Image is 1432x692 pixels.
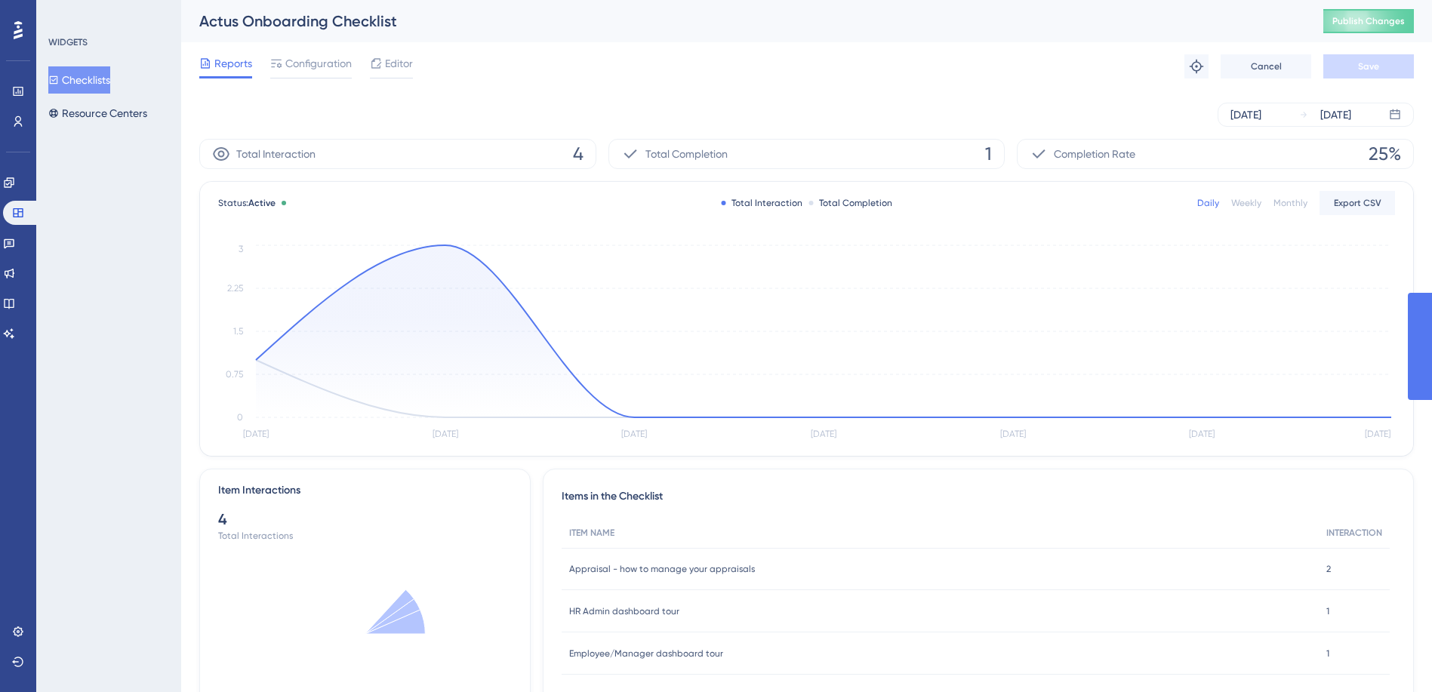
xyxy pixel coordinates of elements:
[721,197,802,209] div: Total Interaction
[48,36,88,48] div: WIDGETS
[1365,429,1390,439] tspan: [DATE]
[218,481,300,500] div: Item Interactions
[1369,142,1401,166] span: 25%
[1323,9,1414,33] button: Publish Changes
[1054,145,1135,163] span: Completion Rate
[285,54,352,72] span: Configuration
[1326,563,1331,575] span: 2
[218,509,512,530] div: 4
[433,429,458,439] tspan: [DATE]
[562,487,663,506] span: Items in the Checklist
[214,54,252,72] span: Reports
[243,429,269,439] tspan: [DATE]
[569,647,723,660] span: Employee/Manager dashboard tour
[1320,106,1351,124] div: [DATE]
[236,145,316,163] span: Total Interaction
[645,145,728,163] span: Total Completion
[1332,15,1405,27] span: Publish Changes
[199,11,1286,32] div: Actus Onboarding Checklist
[1197,197,1219,209] div: Daily
[808,197,892,209] div: Total Completion
[1334,197,1381,209] span: Export CSV
[1231,197,1261,209] div: Weekly
[1323,54,1414,78] button: Save
[1326,647,1329,660] span: 1
[1230,106,1261,124] div: [DATE]
[218,197,276,209] span: Status:
[239,244,243,254] tspan: 3
[985,142,992,166] span: 1
[48,100,147,127] button: Resource Centers
[573,142,584,166] span: 4
[1000,429,1026,439] tspan: [DATE]
[248,198,276,208] span: Active
[1326,527,1382,539] span: INTERACTION
[1273,197,1307,209] div: Monthly
[621,429,647,439] tspan: [DATE]
[569,605,679,617] span: HR Admin dashboard tour
[1251,60,1282,72] span: Cancel
[1369,632,1414,678] iframe: UserGuiding AI Assistant Launcher
[227,283,243,294] tspan: 2.25
[1358,60,1379,72] span: Save
[233,326,243,337] tspan: 1.5
[48,66,110,94] button: Checklists
[385,54,413,72] span: Editor
[569,527,614,539] span: ITEM NAME
[1221,54,1311,78] button: Cancel
[226,369,243,380] tspan: 0.75
[1320,191,1395,215] button: Export CSV
[569,563,755,575] span: Appraisal - how to manage your appraisals
[811,429,836,439] tspan: [DATE]
[1326,605,1329,617] span: 1
[1189,429,1215,439] tspan: [DATE]
[237,412,243,423] tspan: 0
